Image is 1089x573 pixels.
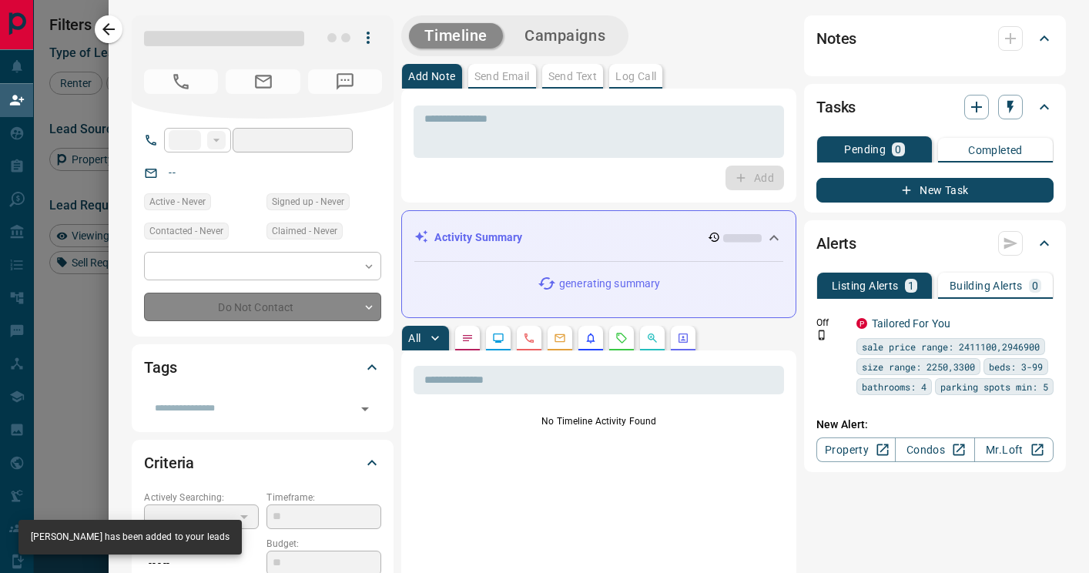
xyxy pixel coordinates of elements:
[950,280,1023,291] p: Building Alerts
[816,225,1054,262] div: Alerts
[856,318,867,329] div: property.ca
[908,280,914,291] p: 1
[354,398,376,420] button: Open
[554,332,566,344] svg: Emails
[272,194,344,209] span: Signed up - Never
[862,359,975,374] span: size range: 2250,3300
[1032,280,1038,291] p: 0
[272,223,337,239] span: Claimed - Never
[144,444,381,481] div: Criteria
[31,524,230,550] div: [PERSON_NAME] has been added to your leads
[492,332,504,344] svg: Lead Browsing Activity
[816,437,896,462] a: Property
[509,23,621,49] button: Campaigns
[895,437,974,462] a: Condos
[461,332,474,344] svg: Notes
[832,280,899,291] p: Listing Alerts
[414,414,784,428] p: No Timeline Activity Found
[408,333,421,343] p: All
[144,491,259,504] p: Actively Searching:
[862,379,926,394] span: bathrooms: 4
[523,332,535,344] svg: Calls
[144,355,176,380] h2: Tags
[144,293,381,321] div: Do Not Contact
[266,491,381,504] p: Timeframe:
[895,144,901,155] p: 0
[968,145,1023,156] p: Completed
[816,89,1054,126] div: Tasks
[646,332,658,344] svg: Opportunities
[308,69,382,94] span: No Number
[872,317,950,330] a: Tailored For You
[585,332,597,344] svg: Listing Alerts
[226,69,300,94] span: No Email
[169,166,175,179] a: --
[816,20,1054,57] div: Notes
[144,69,218,94] span: No Number
[940,379,1048,394] span: parking spots min: 5
[816,231,856,256] h2: Alerts
[816,26,856,51] h2: Notes
[149,223,223,239] span: Contacted - Never
[862,339,1040,354] span: sale price range: 2411100,2946900
[434,230,522,246] p: Activity Summary
[615,332,628,344] svg: Requests
[408,71,455,82] p: Add Note
[816,330,827,340] svg: Push Notification Only
[974,437,1054,462] a: Mr.Loft
[677,332,689,344] svg: Agent Actions
[414,223,783,252] div: Activity Summary
[149,194,206,209] span: Active - Never
[816,95,856,119] h2: Tasks
[844,144,886,155] p: Pending
[559,276,660,292] p: generating summary
[266,537,381,551] p: Budget:
[409,23,503,49] button: Timeline
[989,359,1043,374] span: beds: 3-99
[144,349,381,386] div: Tags
[816,417,1054,433] p: New Alert:
[816,178,1054,203] button: New Task
[144,451,194,475] h2: Criteria
[816,316,847,330] p: Off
